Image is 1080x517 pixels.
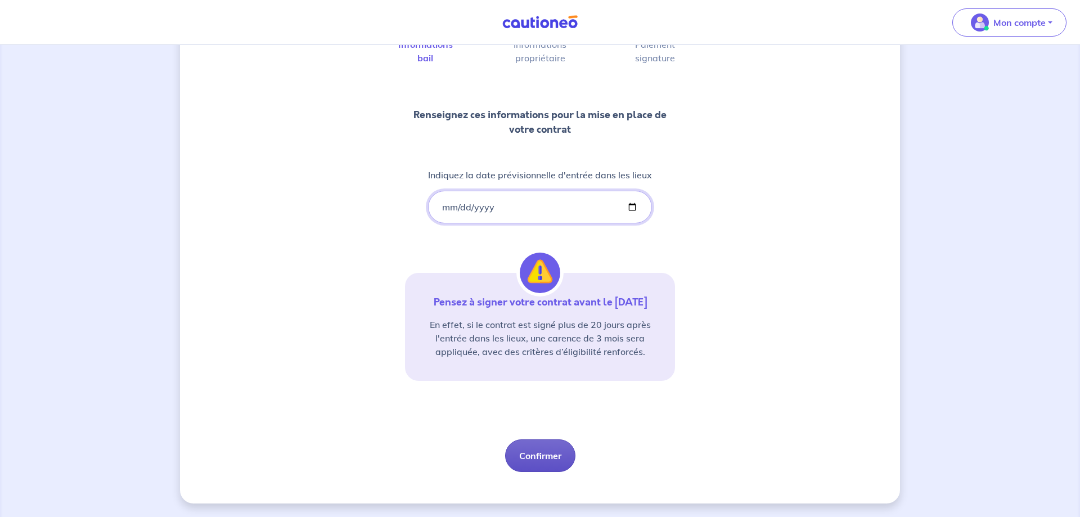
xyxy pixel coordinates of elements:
label: Informations bail [414,40,436,62]
label: Paiement signature [643,40,666,62]
p: En effet, si le contrat est signé plus de 20 jours après l'entrée dans les lieux, une carence de ... [418,318,661,358]
p: Renseignez ces informations pour la mise en place de votre contrat [405,107,675,137]
button: Confirmer [505,439,575,472]
p: Indiquez la date prévisionnelle d'entrée dans les lieux [428,168,652,182]
p: Mon compte [993,16,1046,29]
label: Informations propriétaire [529,40,551,62]
img: illu_account_valid_menu.svg [971,14,989,32]
img: Cautioneo [498,15,582,29]
input: lease-signed-date-placeholder [428,191,652,223]
button: illu_account_valid_menu.svgMon compte [952,8,1066,37]
p: Pensez à signer votre contrat avant le [DATE] [418,295,661,309]
img: illu_alert.svg [520,253,560,293]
